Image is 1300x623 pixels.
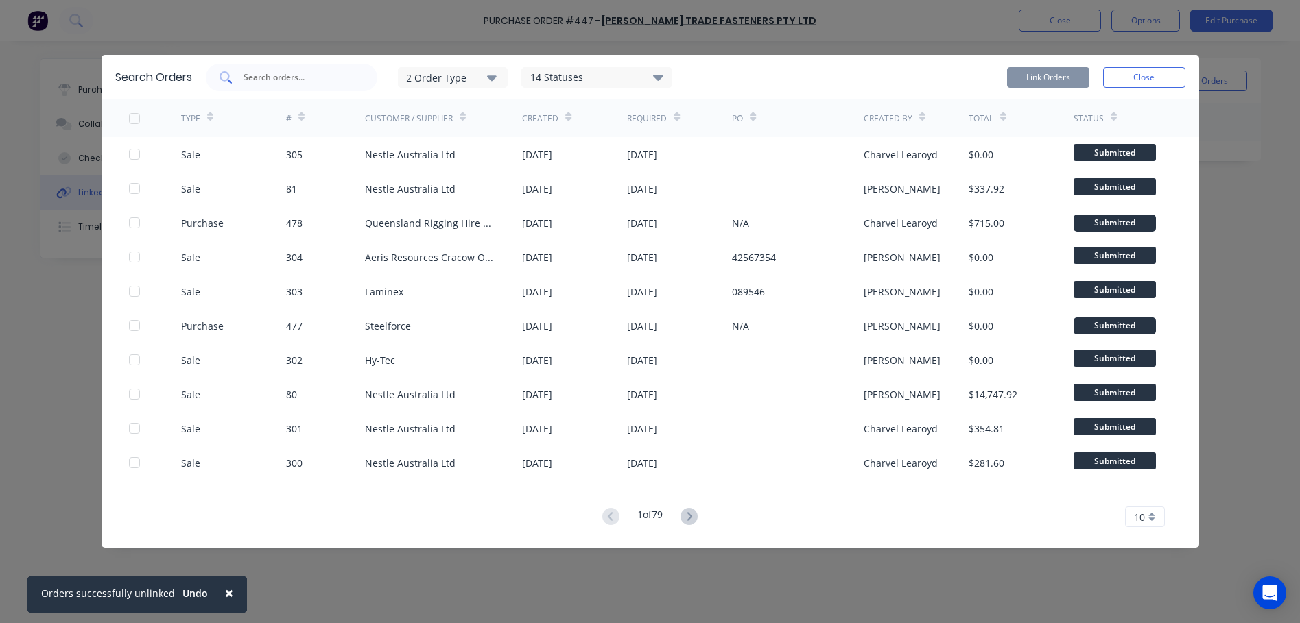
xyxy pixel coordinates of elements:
div: Submitted [1074,215,1156,232]
div: Total [969,112,993,125]
div: 2 Order Type [406,70,498,84]
div: [DATE] [522,284,552,299]
div: Queensland Rigging Hire Pty Ltd [365,216,495,230]
div: [DATE] [522,216,552,230]
div: 300 [286,456,303,470]
div: Created By [864,112,912,125]
div: Hy-Tec [365,353,395,367]
span: 10 [1134,510,1145,524]
div: Aeris Resources Cracow Operations [365,250,495,265]
div: $354.81 [969,422,1004,436]
div: Nestle Australia Ltd [365,147,456,162]
div: [PERSON_NAME] [864,250,941,265]
button: Link Orders [1007,67,1089,88]
div: Charvel Learoyd [864,216,938,230]
div: 1 of 79 [637,507,663,527]
input: Search orders... [242,71,356,84]
div: Sale [181,250,200,265]
div: 303 [286,284,303,299]
div: $0.00 [969,284,993,299]
span: Submitted [1074,247,1156,264]
div: $0.00 [969,319,993,333]
div: 305 [286,147,303,162]
div: [DATE] [627,353,657,367]
div: Status [1074,112,1104,125]
div: Search Orders [115,69,192,86]
div: Charvel Learoyd [864,456,938,470]
div: [DATE] [627,319,657,333]
button: Close [211,576,247,609]
div: [DATE] [627,387,657,402]
div: [DATE] [627,182,657,196]
div: $281.60 [969,456,1004,470]
span: Submitted [1074,418,1156,435]
div: Created [522,112,558,125]
div: 301 [286,422,303,436]
div: Nestle Australia Ltd [365,422,456,436]
div: [DATE] [522,319,552,333]
div: [DATE] [627,284,657,299]
div: [DATE] [522,250,552,265]
div: Nestle Australia Ltd [365,387,456,402]
div: Customer / Supplier [365,112,453,125]
div: 477 [286,319,303,333]
div: 14 Statuses [522,70,672,85]
div: [DATE] [522,182,552,196]
div: 478 [286,216,303,230]
div: Sale [181,284,200,299]
div: Nestle Australia Ltd [365,456,456,470]
div: N/A [732,216,749,230]
div: [DATE] [522,422,552,436]
div: N/A [732,319,749,333]
button: Undo [175,583,215,604]
div: $0.00 [969,353,993,367]
div: Submitted [1074,317,1156,334]
div: PO [732,112,743,125]
div: [DATE] [627,250,657,265]
div: 089546 [732,284,765,299]
div: [DATE] [522,387,552,402]
div: [DATE] [522,353,552,367]
div: Sale [181,353,200,367]
div: Sale [181,147,200,162]
div: [PERSON_NAME] [864,284,941,299]
div: Purchase [181,216,224,230]
span: Submitted [1074,384,1156,401]
div: Sale [181,422,200,436]
div: [PERSON_NAME] [864,353,941,367]
div: Purchase [181,319,224,333]
div: $715.00 [969,216,1004,230]
div: Open Intercom Messenger [1253,576,1286,609]
div: $337.92 [969,182,1004,196]
div: # [286,112,292,125]
div: 81 [286,182,297,196]
div: $0.00 [969,250,993,265]
div: 304 [286,250,303,265]
div: Required [627,112,667,125]
div: Nestle Australia Ltd [365,182,456,196]
div: Orders successfully unlinked [41,586,175,600]
span: Submitted [1074,350,1156,367]
div: [DATE] [627,422,657,436]
div: Sale [181,182,200,196]
div: [PERSON_NAME] [864,387,941,402]
div: Laminex [365,284,403,299]
div: 80 [286,387,297,402]
span: × [225,583,233,602]
div: [DATE] [627,456,657,470]
span: Submitted [1074,452,1156,469]
div: [DATE] [627,216,657,230]
div: [DATE] [522,147,552,162]
span: Submitted [1074,178,1156,195]
div: Steelforce [365,319,411,333]
div: [DATE] [522,456,552,470]
div: Charvel Learoyd [864,422,938,436]
span: Submitted [1074,144,1156,161]
div: Charvel Learoyd [864,147,938,162]
span: Submitted [1074,281,1156,298]
div: $0.00 [969,147,993,162]
div: 42567354 [732,250,776,265]
div: [PERSON_NAME] [864,182,941,196]
button: Close [1103,67,1185,88]
div: $14,747.92 [969,387,1017,402]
